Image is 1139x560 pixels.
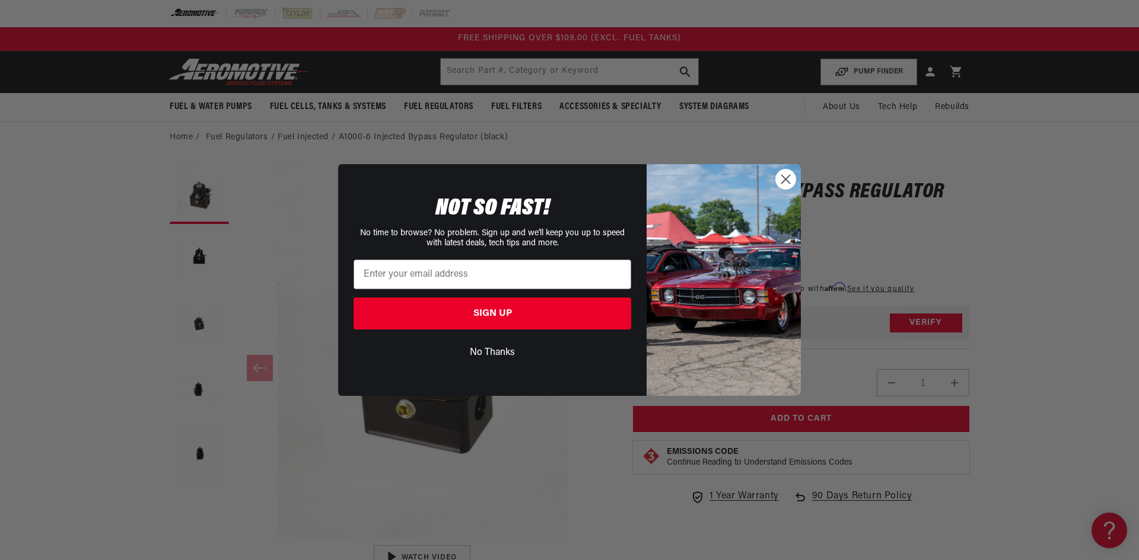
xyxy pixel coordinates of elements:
button: Close dialog [775,169,796,190]
button: SIGN UP [354,297,631,329]
span: NOT SO FAST! [435,197,550,220]
span: No time to browse? No problem. Sign up and we'll keep you up to speed with latest deals, tech tip... [360,229,625,248]
button: No Thanks [354,341,631,364]
input: Enter your email address [354,260,631,289]
img: 85cdd541-2605-488b-b08c-a5ee7b438a35.jpeg [647,164,801,395]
